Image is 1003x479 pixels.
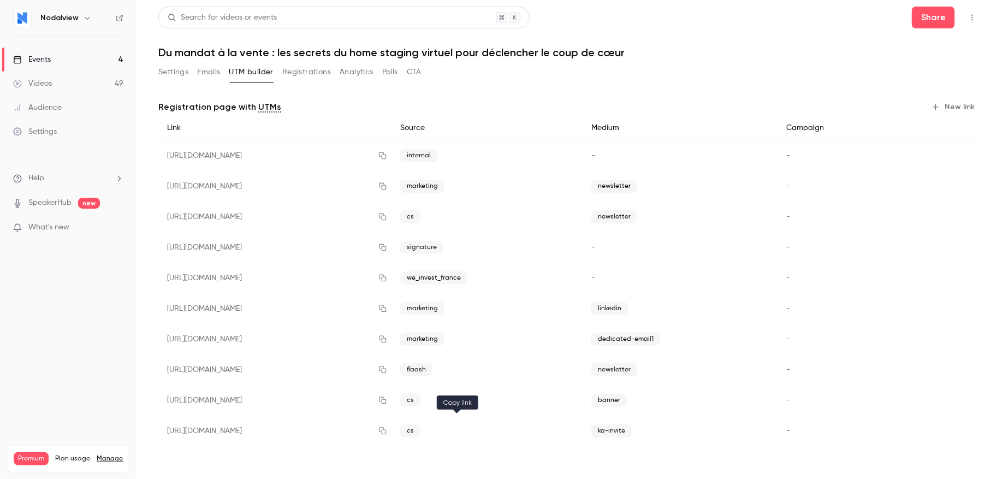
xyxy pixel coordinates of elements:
[158,324,391,354] div: [URL][DOMAIN_NAME]
[158,46,981,59] h1: Du mandat à la vente : les secrets du home staging virtuel pour déclencher le coup de cœur
[55,454,90,463] span: Plan usage
[591,363,637,376] span: newsletter
[13,126,57,137] div: Settings
[778,116,902,140] div: Campaign
[97,454,123,463] a: Manage
[158,232,391,263] div: [URL][DOMAIN_NAME]
[591,394,627,407] span: banner
[786,244,790,251] span: -
[40,13,79,23] h6: Nodalview
[786,182,790,190] span: -
[400,241,443,254] span: signature
[391,116,583,140] div: Source
[591,333,660,346] span: dedicated-email1
[591,152,595,159] span: -
[13,54,51,65] div: Events
[158,171,391,202] div: [URL][DOMAIN_NAME]
[786,213,790,221] span: -
[591,274,595,282] span: -
[158,116,391,140] div: Link
[158,385,391,416] div: [URL][DOMAIN_NAME]
[786,427,790,435] span: -
[912,7,955,28] button: Share
[229,63,274,81] button: UTM builder
[13,102,62,113] div: Audience
[591,210,637,223] span: newsletter
[400,333,444,346] span: marketing
[407,63,422,81] button: CTA
[28,222,69,233] span: What's new
[382,63,398,81] button: Polls
[400,424,420,437] span: cs
[786,335,790,343] span: -
[400,302,444,315] span: marketing
[158,63,188,81] button: Settings
[400,210,420,223] span: cs
[591,424,632,437] span: ka-invite
[400,363,432,376] span: flaash
[28,173,44,184] span: Help
[158,416,391,446] div: [URL][DOMAIN_NAME]
[158,263,391,293] div: [URL][DOMAIN_NAME]
[786,152,790,159] span: -
[282,63,331,81] button: Registrations
[591,180,637,193] span: newsletter
[591,302,628,315] span: linkedin
[400,271,467,285] span: we_invest_france
[78,198,100,209] span: new
[340,63,373,81] button: Analytics
[258,100,281,114] a: UTMs
[400,394,420,407] span: cs
[400,180,444,193] span: marketing
[158,202,391,232] div: [URL][DOMAIN_NAME]
[14,9,31,27] img: Nodalview
[158,100,281,114] p: Registration page with
[158,140,391,172] div: [URL][DOMAIN_NAME]
[110,223,123,233] iframe: Noticeable Trigger
[400,149,437,162] span: internal
[158,354,391,385] div: [URL][DOMAIN_NAME]
[786,366,790,374] span: -
[14,452,49,465] span: Premium
[786,274,790,282] span: -
[28,197,72,209] a: SpeakerHub
[197,63,220,81] button: Emails
[168,12,277,23] div: Search for videos or events
[786,397,790,404] span: -
[13,78,52,89] div: Videos
[13,173,123,184] li: help-dropdown-opener
[927,98,981,116] button: New link
[591,244,595,251] span: -
[786,305,790,312] span: -
[583,116,778,140] div: Medium
[158,293,391,324] div: [URL][DOMAIN_NAME]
